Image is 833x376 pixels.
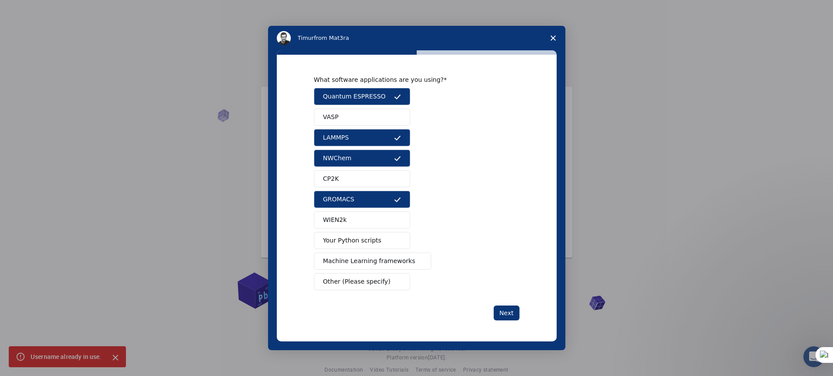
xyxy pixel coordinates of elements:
button: CP2K [314,170,410,187]
span: Timur [298,35,314,41]
button: Machine Learning frameworks [314,253,432,270]
span: Machine Learning frameworks [323,257,415,266]
span: CP2K [323,174,339,183]
img: Profile image for Timur [277,31,291,45]
button: Other (Please specify) [314,273,410,290]
button: Quantum ESPRESSO [314,88,410,105]
button: WIEN2k [314,211,410,228]
button: Your Python scripts [314,232,410,249]
button: VASP [314,109,410,126]
span: from Mat3ra [314,35,349,41]
button: LAMMPS [314,129,410,146]
button: NWChem [314,150,410,167]
span: VASP [323,112,339,122]
span: Quantum ESPRESSO [323,92,386,101]
button: Next [494,306,519,320]
span: Close survey [541,26,565,50]
span: Your Python scripts [323,236,382,245]
span: WIEN2k [323,215,347,225]
span: LAMMPS [323,133,349,142]
span: GROMACS [323,195,355,204]
span: Support [17,6,49,14]
span: NWChem [323,154,352,163]
div: What software applications are you using? [314,76,506,84]
span: Other (Please specify) [323,277,390,286]
button: GROMACS [314,191,410,208]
